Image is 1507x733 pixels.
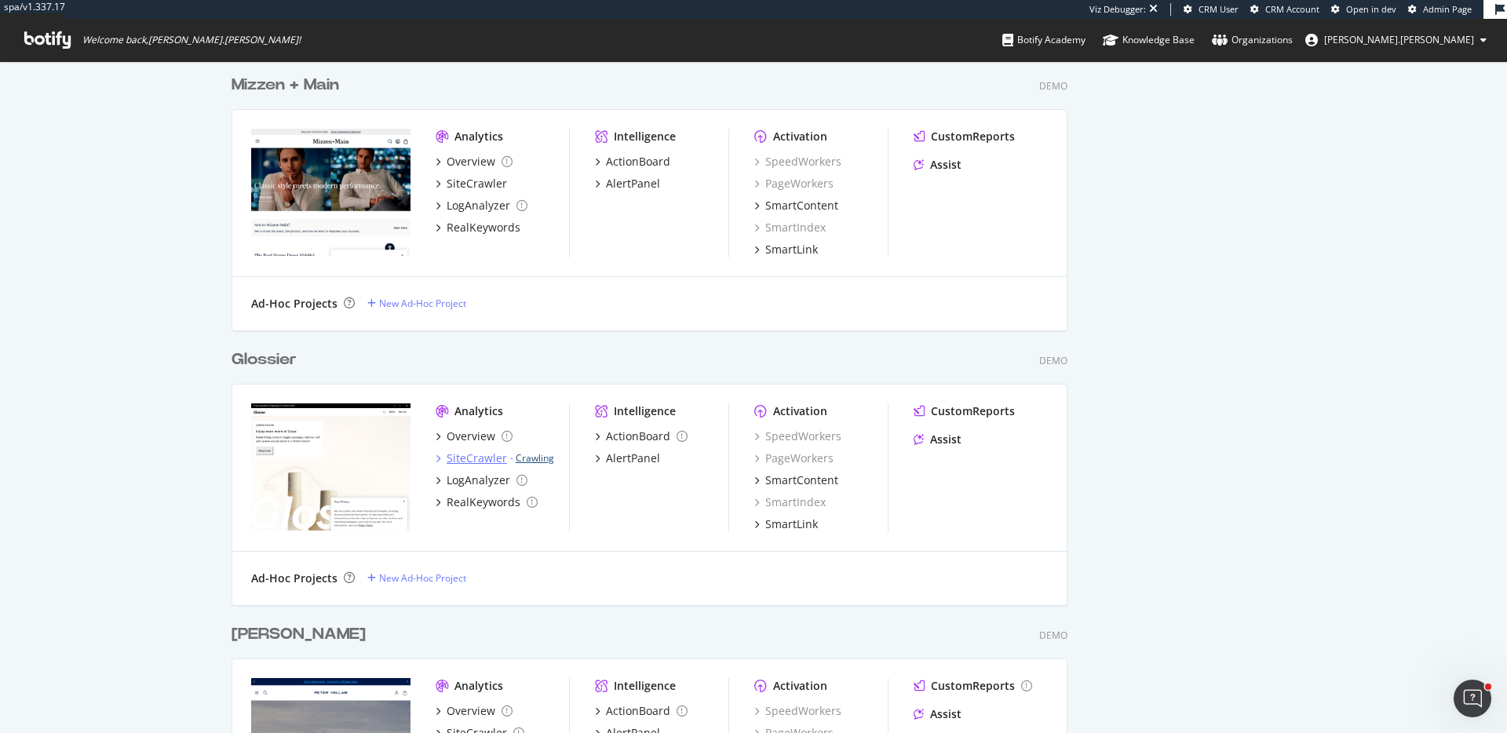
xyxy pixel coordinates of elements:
a: SmartContent [754,472,838,488]
div: Demo [1039,629,1067,642]
a: Overview [436,154,513,170]
a: Overview [436,703,513,719]
div: Analytics [454,403,503,419]
a: CRM User [1184,3,1239,16]
div: Demo [1039,354,1067,367]
a: ActionBoard [595,703,688,719]
span: Open in dev [1346,3,1396,15]
a: SpeedWorkers [754,154,841,170]
a: SmartContent [754,198,838,213]
a: SpeedWorkers [754,428,841,444]
div: Analytics [454,129,503,144]
div: Intelligence [614,403,676,419]
a: SmartIndex [754,220,826,235]
div: SiteCrawler [447,450,507,466]
a: CustomReports [914,403,1015,419]
a: LogAnalyzer [436,198,527,213]
a: CustomReports [914,129,1015,144]
div: AlertPanel [606,450,660,466]
a: Botify Academy [1002,19,1086,61]
a: AlertPanel [595,176,660,191]
div: CustomReports [931,678,1015,694]
a: RealKeywords [436,494,538,510]
span: Welcome back, [PERSON_NAME].[PERSON_NAME] ! [82,34,301,46]
div: Knowledge Base [1103,32,1195,48]
div: SmartContent [765,472,838,488]
span: CRM Account [1265,3,1319,15]
a: Assist [914,706,961,722]
div: Demo [1039,79,1067,93]
img: Glossier [251,403,411,531]
a: ActionBoard [595,428,688,444]
a: PageWorkers [754,450,834,466]
a: Assist [914,157,961,173]
div: Overview [447,703,495,719]
div: LogAnalyzer [447,472,510,488]
span: Admin Page [1423,3,1472,15]
img: Mizzen + Main [251,129,411,256]
a: SpeedWorkers [754,703,841,719]
a: Admin Page [1408,3,1472,16]
div: Intelligence [614,129,676,144]
a: CRM Account [1250,3,1319,16]
iframe: Intercom live chat [1454,680,1491,717]
a: Organizations [1212,19,1293,61]
a: ActionBoard [595,154,670,170]
a: Knowledge Base [1103,19,1195,61]
a: PageWorkers [754,176,834,191]
div: Glossier [232,348,297,371]
div: New Ad-Hoc Project [379,571,466,585]
div: SiteCrawler [447,176,507,191]
div: RealKeywords [447,220,520,235]
div: CustomReports [931,129,1015,144]
div: SmartLink [765,516,818,532]
a: AlertPanel [595,450,660,466]
a: SiteCrawler- Crawling [436,450,554,466]
div: ActionBoard [606,428,670,444]
div: Mizzen + Main [232,74,339,97]
div: ActionBoard [606,703,670,719]
div: Analytics [454,678,503,694]
div: Assist [930,157,961,173]
a: [PERSON_NAME] [232,623,372,646]
div: New Ad-Hoc Project [379,297,466,310]
div: Assist [930,432,961,447]
a: New Ad-Hoc Project [367,571,466,585]
div: Activation [773,403,827,419]
div: Ad-Hoc Projects [251,571,338,586]
div: Intelligence [614,678,676,694]
span: tyler.cohen [1324,33,1474,46]
div: RealKeywords [447,494,520,510]
a: SmartIndex [754,494,826,510]
div: LogAnalyzer [447,198,510,213]
div: Organizations [1212,32,1293,48]
div: AlertPanel [606,176,660,191]
div: Overview [447,154,495,170]
a: RealKeywords [436,220,520,235]
div: [PERSON_NAME] [232,623,366,646]
div: Ad-Hoc Projects [251,296,338,312]
div: SmartLink [765,242,818,257]
a: SmartLink [754,242,818,257]
a: SmartLink [754,516,818,532]
a: Open in dev [1331,3,1396,16]
div: Activation [773,129,827,144]
a: SiteCrawler [436,176,507,191]
div: SmartContent [765,198,838,213]
div: CustomReports [931,403,1015,419]
a: Crawling [516,451,554,465]
a: Mizzen + Main [232,74,345,97]
div: - [510,451,554,465]
a: Glossier [232,348,303,371]
div: Assist [930,706,961,722]
a: CustomReports [914,678,1032,694]
span: CRM User [1199,3,1239,15]
a: Overview [436,428,513,444]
